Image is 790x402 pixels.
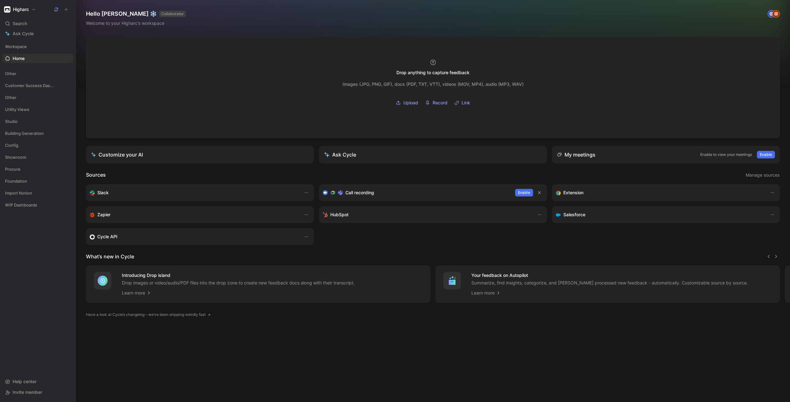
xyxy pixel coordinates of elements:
span: Import Notion [5,190,32,196]
h3: Extension [563,189,583,196]
div: Foundation [3,176,73,188]
h3: Cycle API [97,233,117,240]
img: avatar [768,11,775,17]
div: Capture feedback from thousands of sources with Zapier (survey results, recordings, sheets, etc). [90,211,298,218]
div: Customer Success Dashboards [3,81,73,90]
div: Workspace [3,42,73,51]
p: Enable to view your meetings [700,151,752,158]
span: Enable [518,190,530,196]
div: Import Notion [3,188,73,200]
div: Foundation [3,176,73,186]
div: Ask Cycle [324,151,356,158]
div: Capture feedback from anywhere on the web [556,189,764,196]
div: Other [3,93,73,104]
button: Link [452,98,472,107]
a: Learn more [471,289,501,297]
div: Other [3,69,73,78]
div: My meetings [557,151,595,158]
h3: Zapier [97,211,111,218]
span: Studio [5,118,18,124]
h1: Hello [PERSON_NAME] ❄️ [86,10,186,18]
span: Showroom [5,154,26,160]
div: Showroom [3,152,73,164]
div: Sync customers & send feedback from custom sources. Get inspired by our favorite use case [90,233,298,240]
div: Import Notion [3,188,73,198]
div: Showroom [3,152,73,162]
div: Config [3,140,73,152]
p: Summarize, find insights, categorize, and [PERSON_NAME] processed new feedback - automatically. C... [471,280,748,286]
div: Customer Success Dashboards [3,81,73,92]
button: HigharcHigharc [3,5,37,14]
div: Sync your customers, send feedback and get updates in Slack [90,189,298,196]
span: Foundation [5,178,27,184]
span: Procure [5,166,20,172]
span: Other [5,70,16,77]
span: Home [13,55,25,62]
label: Upload [394,98,420,107]
span: Customer Success Dashboards [5,82,55,89]
span: WIP Dashboards [5,202,37,208]
a: Have a look at Cycle’s changelog – we’ve been shipping weirdly fast [86,311,211,318]
div: Studio [3,117,73,126]
div: Drop anything to capture feedback [396,69,469,76]
span: Record [433,99,447,107]
h4: Your feedback on Autopilot [471,272,748,279]
div: Record & transcribe meetings from Zoom, Meet & Teams. [323,189,510,196]
div: Procure [3,164,73,174]
h4: Introducing Drop island [122,272,355,279]
div: Other [3,93,73,102]
h3: Salesforce [563,211,585,218]
span: Config [5,142,18,148]
div: Config [3,140,73,150]
a: Ask Cycle [3,29,73,38]
span: Search [13,20,27,27]
span: Enable [760,151,772,158]
div: Utility Views [3,105,73,114]
div: Customize your AI [91,151,143,158]
div: Building Generation [3,129,73,138]
span: Workspace [5,43,27,50]
a: Home [3,54,73,63]
div: Studio [3,117,73,128]
div: Search [3,19,73,28]
h3: HubSpot [330,211,349,218]
div: Invite member [3,388,73,397]
img: avatar [773,11,779,17]
div: Building Generation [3,129,73,140]
span: Link [462,99,470,107]
span: Help center [13,379,37,384]
div: WIP Dashboards [3,200,73,212]
a: Customize your AI [86,146,314,163]
img: Higharc [4,6,10,13]
button: Enable [515,189,533,196]
span: Building Generation [5,130,44,136]
div: Other [3,69,73,80]
span: Utility Views [5,106,29,113]
span: Other [5,94,16,101]
button: Record [423,98,450,107]
span: Invite member [13,389,42,395]
span: Ask Cycle [13,30,34,37]
h3: Call recording [345,189,374,196]
button: COLLABORATOR [159,11,186,17]
div: Procure [3,164,73,176]
div: Utility Views [3,105,73,116]
button: Enable [757,151,775,158]
h2: What’s new in Cycle [86,253,134,260]
a: Learn more [122,289,151,297]
div: WIP Dashboards [3,200,73,210]
h3: Slack [97,189,109,196]
button: Ask Cycle [319,146,547,163]
h2: Sources [86,171,106,179]
div: Images (JPG, PNG, GIF), docs (PDF, TXT, VTT), videos (MOV, MP4), audio (MP3, WAV) [343,80,524,88]
h1: Higharc [13,7,29,12]
p: Drop images or video/audio/PDF files into the drop zone to create new feedback docs along with th... [122,280,355,286]
div: Welcome to your Higharc’s workspace [86,19,186,27]
button: Manage sources [745,171,780,179]
div: Help center [3,377,73,386]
